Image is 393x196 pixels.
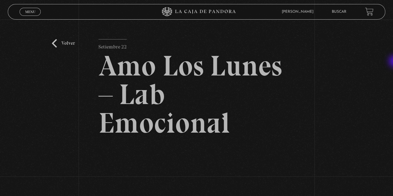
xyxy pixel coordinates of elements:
[332,10,346,14] a: Buscar
[365,7,373,16] a: View your shopping cart
[279,10,320,14] span: [PERSON_NAME]
[98,39,127,52] p: Setiembre 22
[52,39,75,48] a: Volver
[23,15,38,19] span: Cerrar
[25,10,35,14] span: Menu
[98,52,295,137] h2: Amo Los Lunes – Lab Emocional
